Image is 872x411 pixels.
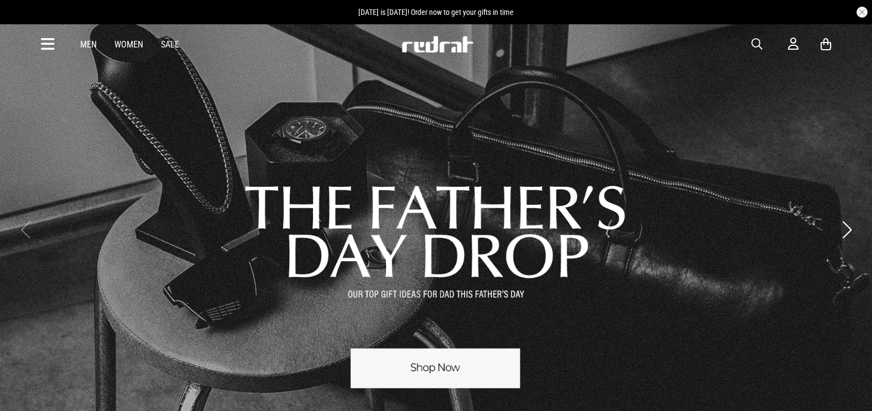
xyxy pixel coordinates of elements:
button: Next slide [839,218,854,242]
a: Men [80,39,97,50]
span: [DATE] is [DATE]! Order now to get your gifts in time [358,8,514,17]
img: Redrat logo [401,36,474,52]
a: Sale [161,39,179,50]
a: Women [114,39,143,50]
button: Previous slide [18,218,33,242]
